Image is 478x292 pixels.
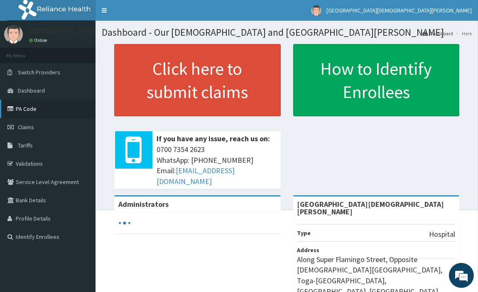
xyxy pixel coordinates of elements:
[297,229,311,237] b: Type
[157,144,277,187] span: 0700 7354 2623 WhatsApp: [PHONE_NUMBER] Email:
[4,25,23,44] img: User Image
[326,7,472,14] span: [GEOGRAPHIC_DATA][DEMOGRAPHIC_DATA][PERSON_NAME]
[429,229,455,240] p: Hospital
[118,217,131,229] svg: audio-loading
[293,44,460,116] a: How to Identify Enrollees
[422,30,453,37] a: Dashboard
[454,30,472,37] li: Here
[18,142,33,149] span: Tariffs
[18,123,34,131] span: Claims
[157,134,270,143] b: If you have any issue, reach us on:
[297,246,320,254] b: Address
[29,27,226,34] p: [GEOGRAPHIC_DATA][DEMOGRAPHIC_DATA][PERSON_NAME]
[18,69,60,76] span: Switch Providers
[102,27,472,38] h1: Dashboard - Our [DEMOGRAPHIC_DATA] and [GEOGRAPHIC_DATA][PERSON_NAME]
[29,37,49,43] a: Online
[311,5,321,16] img: User Image
[297,199,444,216] strong: [GEOGRAPHIC_DATA][DEMOGRAPHIC_DATA][PERSON_NAME]
[114,44,281,116] a: Click here to submit claims
[118,199,169,209] b: Administrators
[157,166,235,186] a: [EMAIL_ADDRESS][DOMAIN_NAME]
[18,87,45,94] span: Dashboard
